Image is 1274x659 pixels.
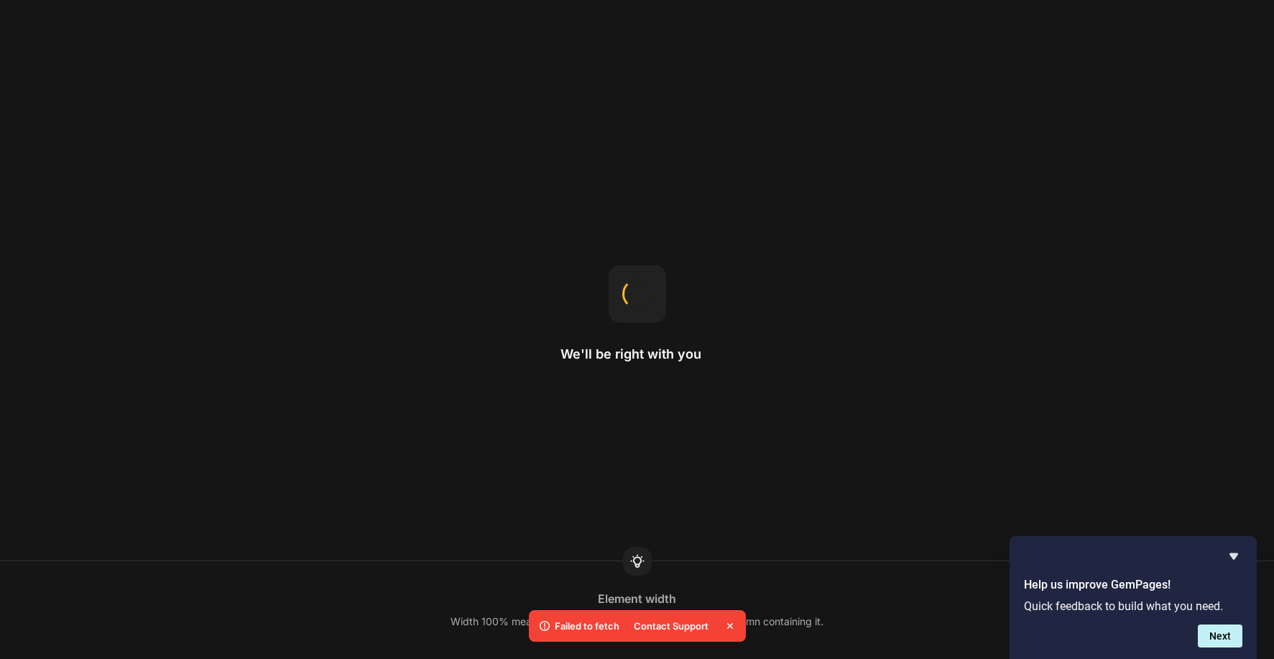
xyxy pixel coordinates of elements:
div: Contact Support [625,616,717,636]
button: Next question [1198,625,1242,648]
h2: Help us improve GemPages! [1024,576,1242,594]
p: Failed to fetch [555,619,619,633]
button: Hide survey [1225,548,1242,565]
div: Width 100% means the element will fit the full width of the column containing it. [451,613,823,630]
div: Help us improve GemPages! [1024,548,1242,648]
p: Quick feedback to build what you need. [1024,599,1242,613]
h2: We'll be right with you [560,346,714,363]
div: Element width [598,590,676,607]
